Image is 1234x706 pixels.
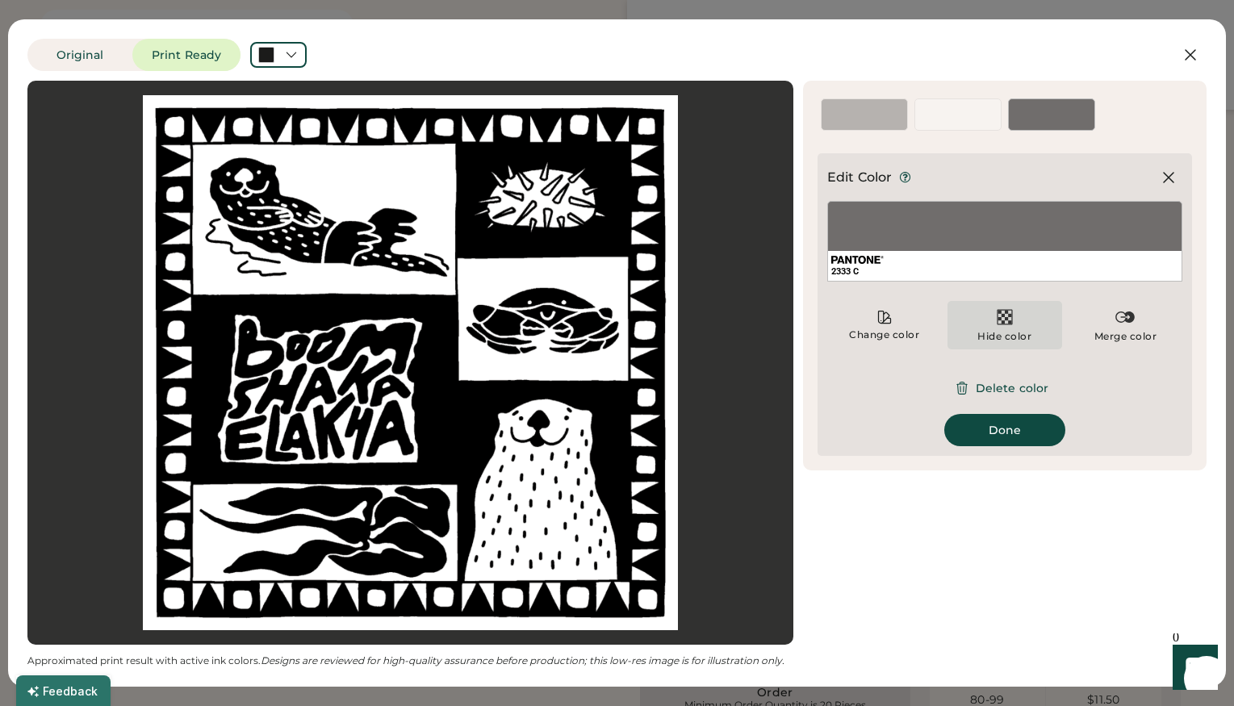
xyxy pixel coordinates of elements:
button: Original [27,39,132,71]
div: Hide color [977,330,1031,343]
button: Done [944,414,1065,446]
button: Delete color [942,372,1068,404]
button: Print Ready [132,39,241,71]
div: Merge color [1094,330,1157,343]
div: Change color [848,328,920,341]
img: Merge%20Color.svg [1115,307,1135,327]
div: Approximated print result with active ink colors. [27,654,793,667]
iframe: Front Chat [1157,633,1227,703]
em: Designs are reviewed for high-quality assurance before production; this low-res image is for illu... [261,654,784,666]
div: Edit Color [827,168,893,187]
div: 2333 C [831,265,1178,278]
img: Transparent.svg [995,307,1014,327]
img: Pantone Logo [831,256,884,264]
